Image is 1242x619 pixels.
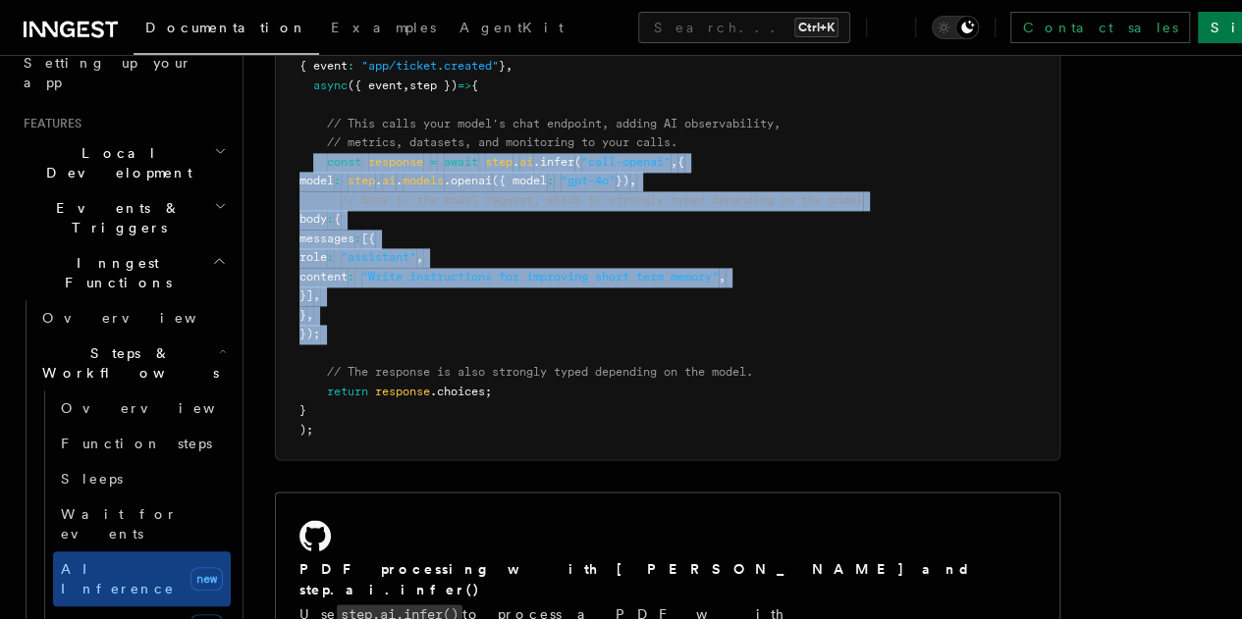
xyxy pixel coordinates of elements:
a: Function steps [53,426,231,461]
span: ai [519,155,533,169]
span: Sleeps [61,471,123,487]
span: : [334,174,341,187]
span: } [299,308,306,322]
span: step [485,155,513,169]
span: { [471,78,478,92]
a: Sleeps [53,461,231,496]
span: Local Development [16,143,214,182]
span: . [375,174,382,187]
span: : [354,232,361,245]
span: : [327,212,334,226]
button: Search...Ctrl+K [638,12,850,43]
span: response [375,385,430,398]
span: ); [299,423,313,437]
span: ({ event [348,78,403,92]
a: Wait for events [53,496,231,551]
span: { [334,212,341,226]
span: .choices; [430,385,492,398]
span: { event [299,59,348,73]
span: AI Inference [61,561,175,596]
span: Examples [331,20,436,35]
button: Inngest Functions [16,245,231,300]
span: // metrics, datasets, and monitoring to your calls. [327,135,677,149]
span: ({ model [492,174,547,187]
span: , [671,155,677,169]
a: Examples [319,6,448,53]
span: . [396,174,403,187]
button: Steps & Workflows [34,335,231,390]
span: Inngest Functions [16,253,212,292]
span: , [416,250,423,264]
a: Contact sales [1010,12,1190,43]
span: step }) [409,78,458,92]
button: Toggle dark mode [932,16,979,39]
span: body [299,212,327,226]
span: "gpt-4o" [561,174,616,187]
span: models [403,174,444,187]
a: Overview [53,390,231,426]
span: return [327,385,368,398]
span: // body is the model request, which is strongly typed depending on the model [341,193,863,207]
span: { [677,155,684,169]
span: response [368,155,423,169]
span: } [299,403,306,417]
button: Events & Triggers [16,190,231,245]
span: , [306,308,313,322]
span: : [348,270,354,284]
span: , [313,288,320,302]
span: }) [616,174,629,187]
span: Events & Triggers [16,198,214,237]
span: "call-openai" [581,155,671,169]
a: AI Inferencenew [53,551,231,606]
span: Overview [42,310,244,326]
span: messages [299,232,354,245]
span: "assistant" [341,250,416,264]
span: model [299,174,334,187]
span: "Write instructions for improving short term memory" [361,270,719,284]
span: // The response is also strongly typed depending on the model. [327,365,753,379]
span: .openai [444,174,492,187]
span: , [629,174,636,187]
span: ai [382,174,396,187]
span: async [313,78,348,92]
span: , [506,59,513,73]
span: : [348,59,354,73]
span: content [299,270,348,284]
span: role [299,250,327,264]
a: Documentation [134,6,319,55]
span: : [327,250,334,264]
span: }] [299,288,313,302]
span: const [327,155,361,169]
span: .infer [533,155,574,169]
a: Overview [34,300,231,335]
span: : [547,174,554,187]
span: }); [299,327,320,340]
span: new [190,567,223,591]
span: Documentation [145,20,307,35]
span: => [458,78,471,92]
span: = [430,155,437,169]
span: "app/ticket.created" [361,59,499,73]
span: Setting up your app [24,55,192,90]
span: [{ [361,232,375,245]
span: AgentKit [459,20,564,35]
span: // This calls your model's chat endpoint, adding AI observability, [327,117,781,130]
span: step [348,174,375,187]
span: Overview [61,400,263,416]
span: await [444,155,478,169]
span: , [403,78,409,92]
span: . [513,155,519,169]
span: ( [574,155,581,169]
span: } [499,59,506,73]
span: Function steps [61,436,212,451]
span: Wait for events [61,506,178,542]
a: Setting up your app [16,45,231,100]
span: Features [16,116,81,131]
h2: PDF processing with [PERSON_NAME] and step.ai.infer() [299,559,1036,598]
span: Steps & Workflows [34,343,219,383]
a: AgentKit [448,6,575,53]
kbd: Ctrl+K [794,18,838,37]
span: , [719,270,726,284]
button: Local Development [16,135,231,190]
